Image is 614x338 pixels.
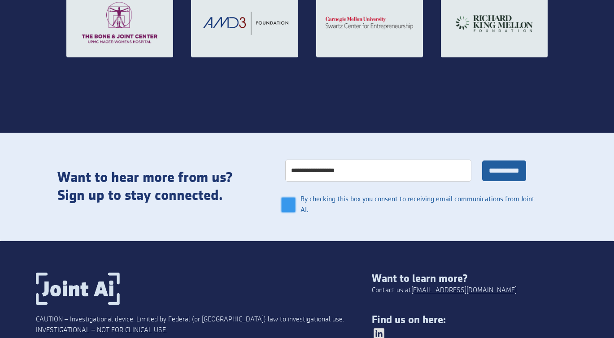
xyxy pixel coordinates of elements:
[372,285,517,296] div: Contact us at
[411,285,517,296] a: [EMAIL_ADDRESS][DOMAIN_NAME]
[372,273,578,285] div: Want to learn more?
[36,314,372,336] div: CAUTION – Investigational device. Limited by Federal (or [GEOGRAPHIC_DATA]) law to investigationa...
[273,151,539,223] form: general interest
[57,169,255,205] div: Want to hear more from us? Sign up to stay connected.
[372,314,578,326] div: Find us on here:
[300,189,539,221] span: By checking this box you consent to receiving email communications from Joint AI.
